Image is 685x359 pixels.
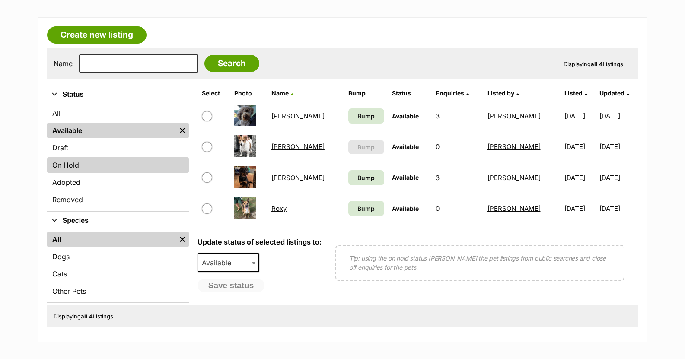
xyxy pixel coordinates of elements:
[198,238,322,246] label: Update status of selected listings to:
[487,204,541,213] a: [PERSON_NAME]
[47,266,189,282] a: Cats
[348,201,384,216] a: Bump
[357,111,375,121] span: Bump
[392,205,419,212] span: Available
[432,194,483,223] td: 0
[564,60,623,67] span: Displaying Listings
[357,173,375,182] span: Bump
[392,143,419,150] span: Available
[47,26,147,44] a: Create new listing
[198,279,265,292] button: Save status
[271,174,325,182] a: [PERSON_NAME]
[204,55,259,72] input: Search
[487,143,541,151] a: [PERSON_NAME]
[561,163,599,193] td: [DATE]
[176,123,189,138] a: Remove filter
[345,86,388,100] th: Bump
[47,230,189,302] div: Species
[436,89,469,97] a: Enquiries
[47,215,189,226] button: Species
[432,101,483,131] td: 3
[389,86,431,100] th: Status
[487,174,541,182] a: [PERSON_NAME]
[198,86,230,100] th: Select
[81,313,93,320] strong: all 4
[47,157,189,173] a: On Hold
[231,86,267,100] th: Photo
[599,132,637,162] td: [DATE]
[599,101,637,131] td: [DATE]
[432,132,483,162] td: 0
[564,89,587,97] a: Listed
[54,60,73,67] label: Name
[47,283,189,299] a: Other Pets
[349,254,611,272] p: Tip: using the on hold status [PERSON_NAME] the pet listings from public searches and close off e...
[599,194,637,223] td: [DATE]
[357,204,375,213] span: Bump
[487,112,541,120] a: [PERSON_NAME]
[561,194,599,223] td: [DATE]
[47,89,189,100] button: Status
[348,108,384,124] a: Bump
[47,249,189,264] a: Dogs
[564,89,583,97] span: Listed
[47,105,189,121] a: All
[348,170,384,185] a: Bump
[271,204,287,213] a: Roxy
[487,89,514,97] span: Listed by
[392,112,419,120] span: Available
[392,174,419,181] span: Available
[47,104,189,211] div: Status
[432,163,483,193] td: 3
[599,89,629,97] a: Updated
[47,123,176,138] a: Available
[348,140,384,154] button: Bump
[436,89,464,97] span: translation missing: en.admin.listings.index.attributes.enquiries
[47,140,189,156] a: Draft
[357,143,375,152] span: Bump
[561,101,599,131] td: [DATE]
[198,253,260,272] span: Available
[271,112,325,120] a: [PERSON_NAME]
[271,89,293,97] a: Name
[599,163,637,193] td: [DATE]
[54,313,113,320] span: Displaying Listings
[271,89,289,97] span: Name
[271,143,325,151] a: [PERSON_NAME]
[47,192,189,207] a: Removed
[47,232,176,247] a: All
[176,232,189,247] a: Remove filter
[198,257,240,269] span: Available
[47,175,189,190] a: Adopted
[561,132,599,162] td: [DATE]
[599,89,624,97] span: Updated
[591,60,603,67] strong: all 4
[487,89,519,97] a: Listed by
